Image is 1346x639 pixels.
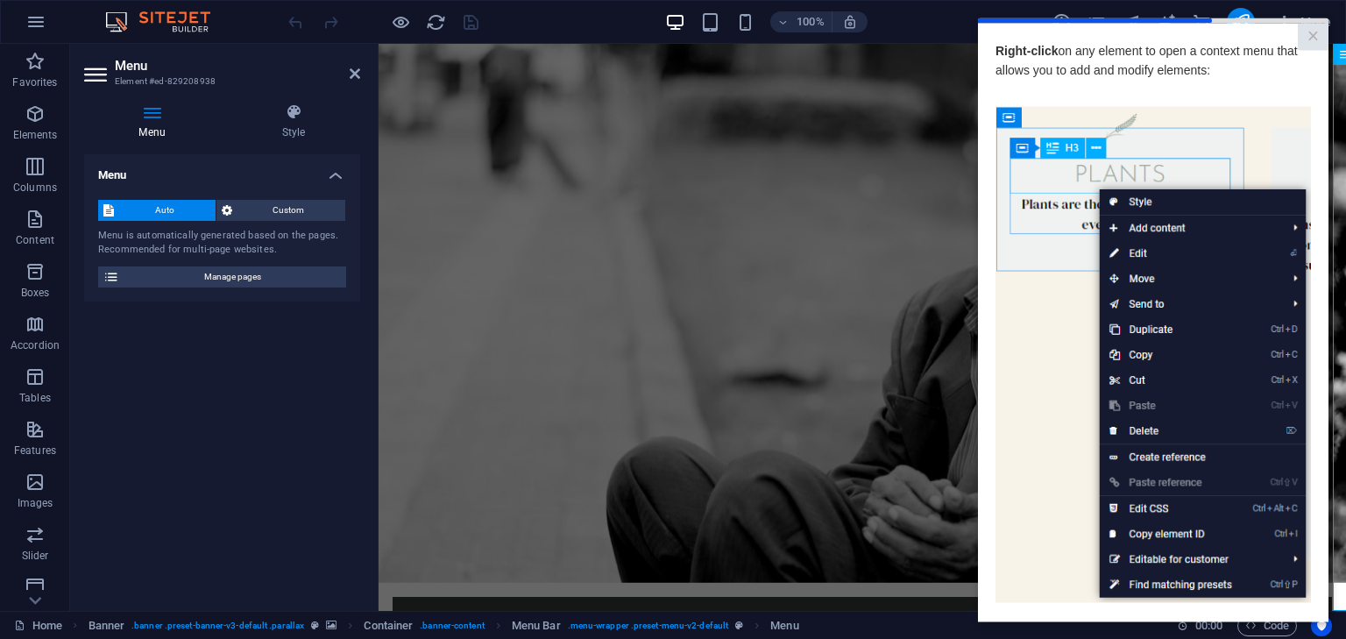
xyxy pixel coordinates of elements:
div: Menu is automatically generated based on the pages. Recommended for multi-page websites. [98,229,346,258]
a: Close modal [320,5,351,32]
span: Custom [237,200,341,221]
h4: Menu [84,103,227,140]
span: Manage pages [124,266,341,288]
strong: Right-click [18,25,81,39]
h4: Style [227,103,360,140]
span: Auto [119,200,210,221]
button: Auto [98,200,216,221]
h3: Element #ed-829208938 [115,74,325,89]
h4: Menu [84,154,360,186]
p: ​ [18,585,333,604]
h2: Menu [115,58,360,74]
button: Manage pages [98,266,346,288]
span: on any element to open a context menu that allows you to add and modify elements: [18,25,320,59]
button: Custom [216,200,346,221]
